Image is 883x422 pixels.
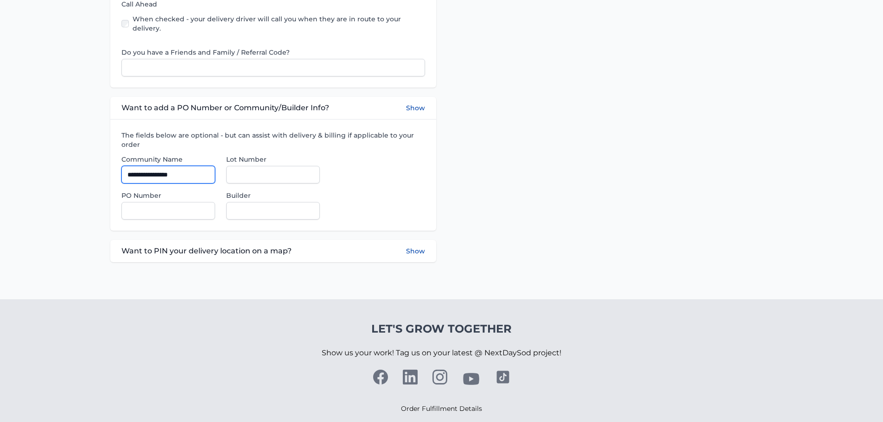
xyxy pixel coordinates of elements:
[322,321,561,336] h4: Let's Grow Together
[121,102,329,113] span: Want to add a PO Number or Community/Builder Info?
[121,246,292,257] span: Want to PIN your delivery location on a map?
[226,155,320,164] label: Lot Number
[406,246,425,257] button: Show
[121,155,215,164] label: Community Name
[226,191,320,200] label: Builder
[121,48,425,57] label: Do you have a Friends and Family / Referral Code?
[322,336,561,370] p: Show us your work! Tag us on your latest @ NextDaySod project!
[133,14,425,33] label: When checked - your delivery driver will call you when they are in route to your delivery.
[401,404,482,413] a: Order Fulfillment Details
[121,191,215,200] label: PO Number
[406,102,425,113] button: Show
[121,131,425,149] label: The fields below are optional - but can assist with delivery & billing if applicable to your order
